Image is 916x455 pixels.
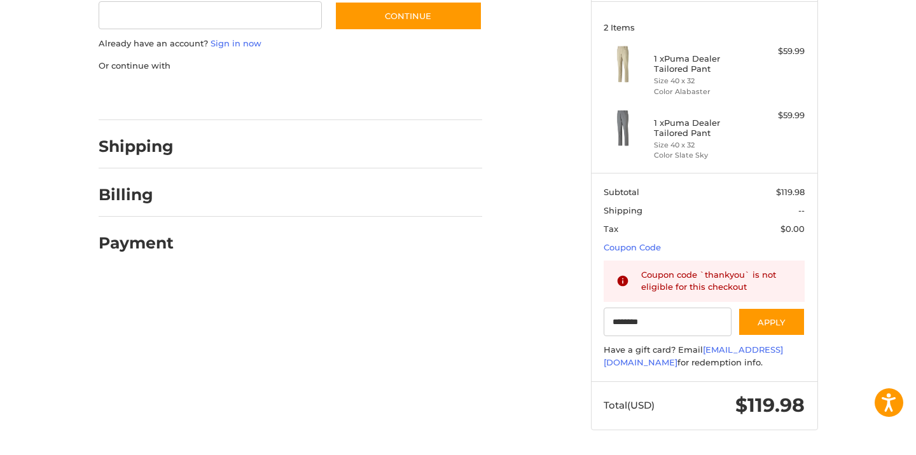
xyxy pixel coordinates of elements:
[604,22,805,32] h3: 2 Items
[211,38,261,48] a: Sign in now
[604,242,661,252] a: Coupon Code
[604,344,783,367] a: [EMAIL_ADDRESS][DOMAIN_NAME]
[654,140,751,151] li: Size 40 x 32
[754,109,805,122] div: $59.99
[99,233,174,253] h2: Payment
[99,60,482,72] p: Or continue with
[604,224,618,234] span: Tax
[781,224,805,234] span: $0.00
[335,1,482,31] button: Continue
[604,187,639,197] span: Subtotal
[604,205,642,215] span: Shipping
[604,344,805,369] div: Have a gift card? Email for redemption info.
[811,421,916,455] iframe: Google Customer Reviews
[94,85,190,107] iframe: PayPal-paypal
[99,185,173,205] h2: Billing
[654,150,751,161] li: Color Slate Sky
[99,137,174,156] h2: Shipping
[798,205,805,215] span: --
[654,76,751,86] li: Size 40 x 32
[310,85,405,107] iframe: PayPal-venmo
[654,86,751,97] li: Color Alabaster
[654,53,751,74] h4: 1 x Puma Dealer Tailored Pant
[776,187,805,197] span: $119.98
[654,118,751,139] h4: 1 x Puma Dealer Tailored Pant
[735,393,805,417] span: $119.98
[202,85,298,107] iframe: PayPal-paylater
[754,45,805,58] div: $59.99
[641,269,793,294] div: Coupon code `thankyou` is not eligible for this checkout
[738,308,805,336] button: Apply
[604,399,655,411] span: Total (USD)
[604,308,732,336] input: Gift Certificate or Coupon Code
[99,37,482,50] p: Already have an account?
